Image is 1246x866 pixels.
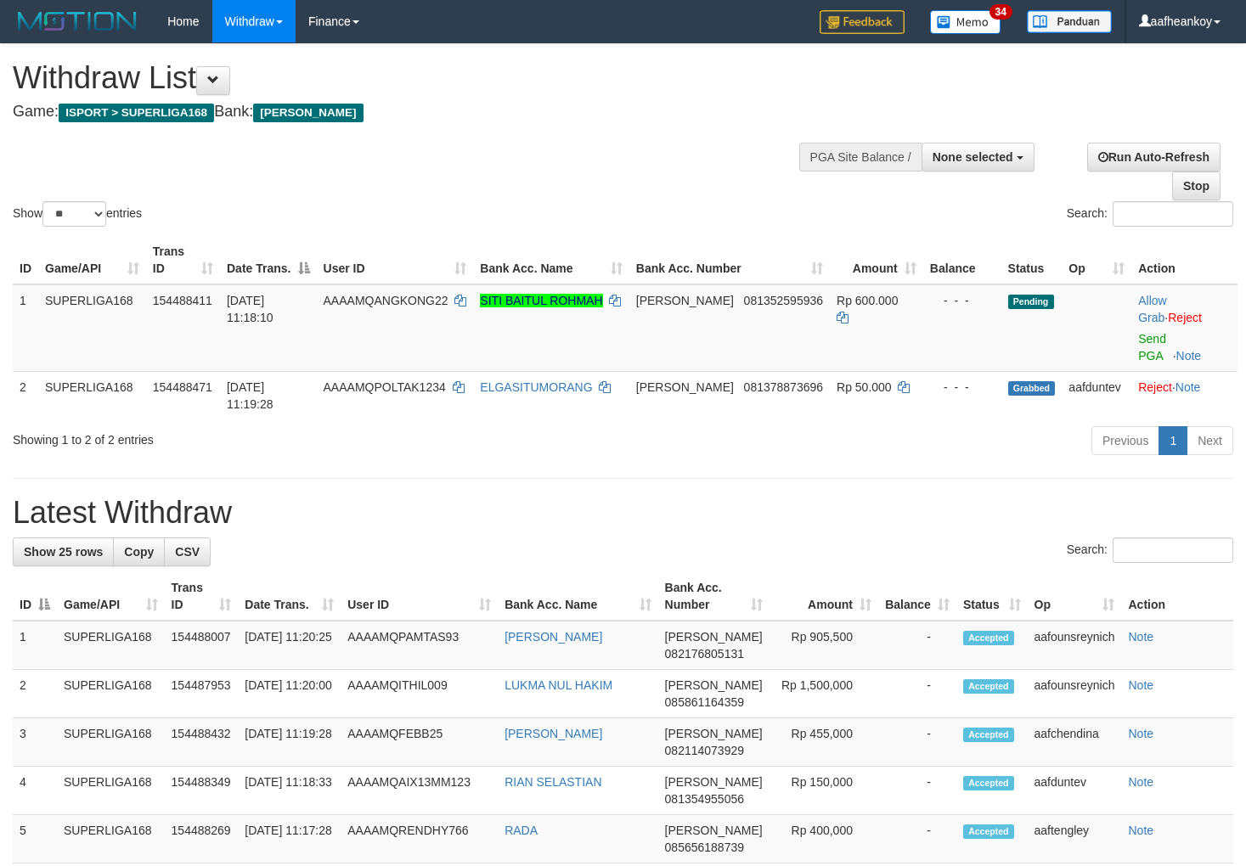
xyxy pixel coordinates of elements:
[820,10,905,34] img: Feedback.jpg
[658,572,770,621] th: Bank Acc. Number: activate to sort column ascending
[1121,572,1233,621] th: Action
[1187,426,1233,455] a: Next
[963,776,1014,790] span: Accepted
[963,679,1014,694] span: Accepted
[665,727,763,740] span: [PERSON_NAME]
[1131,371,1238,419] td: ·
[770,670,878,718] td: Rp 1,500,000
[770,815,878,863] td: Rp 400,000
[629,236,830,284] th: Bank Acc. Number: activate to sort column ascending
[165,718,239,767] td: 154488432
[13,572,57,621] th: ID: activate to sort column descending
[923,236,1001,284] th: Balance
[317,236,474,284] th: User ID: activate to sort column ascending
[238,718,341,767] td: [DATE] 11:19:28
[837,294,898,307] span: Rp 600.000
[963,631,1014,645] span: Accepted
[153,380,212,394] span: 154488471
[1008,381,1056,396] span: Grabbed
[505,824,538,837] a: RADA
[1128,678,1153,692] a: Note
[963,824,1014,839] span: Accepted
[38,371,146,419] td: SUPERLIGA168
[57,718,165,767] td: SUPERLIGA168
[13,718,57,767] td: 3
[878,767,956,815] td: -
[505,775,601,789] a: RIAN SELASTIAN
[498,572,657,621] th: Bank Acc. Name: activate to sort column ascending
[13,201,142,227] label: Show entries
[113,537,165,566] a: Copy
[1027,10,1112,33] img: panduan.png
[324,294,448,307] span: AAAAMQANGKONG22
[165,670,239,718] td: 154487953
[175,545,200,559] span: CSV
[1131,236,1238,284] th: Action
[1028,621,1122,670] td: aafounsreynich
[505,630,602,644] a: [PERSON_NAME]
[1159,426,1187,455] a: 1
[1138,294,1166,324] a: Allow Grab
[1008,295,1054,309] span: Pending
[1113,201,1233,227] input: Search:
[480,380,592,394] a: ELGASITUMORANG
[956,572,1028,621] th: Status: activate to sort column ascending
[341,572,498,621] th: User ID: activate to sort column ascending
[227,380,273,411] span: [DATE] 11:19:28
[124,545,154,559] span: Copy
[13,61,814,95] h1: Withdraw List
[744,294,823,307] span: Copy 081352595936 to clipboard
[665,744,744,757] span: Copy 082114073929 to clipboard
[878,815,956,863] td: -
[505,678,612,692] a: LUKMA NUL HAKIM
[1087,143,1221,172] a: Run Auto-Refresh
[636,294,734,307] span: [PERSON_NAME]
[665,792,744,806] span: Copy 081354955056 to clipboard
[665,775,763,789] span: [PERSON_NAME]
[770,767,878,815] td: Rp 150,000
[1176,380,1201,394] a: Note
[830,236,923,284] th: Amount: activate to sort column ascending
[13,496,1233,530] h1: Latest Withdraw
[1176,349,1202,363] a: Note
[165,767,239,815] td: 154488349
[665,647,744,661] span: Copy 082176805131 to clipboard
[1062,236,1131,284] th: Op: activate to sort column ascending
[227,294,273,324] span: [DATE] 11:18:10
[57,670,165,718] td: SUPERLIGA168
[341,815,498,863] td: AAAAMQRENDHY766
[1168,311,1202,324] a: Reject
[59,104,214,122] span: ISPORT > SUPERLIGA168
[933,150,1013,164] span: None selected
[38,236,146,284] th: Game/API: activate to sort column ascending
[1113,537,1233,563] input: Search:
[238,670,341,718] td: [DATE] 11:20:00
[473,236,629,284] th: Bank Acc. Name: activate to sort column ascending
[1028,670,1122,718] td: aafounsreynich
[930,379,995,396] div: - - -
[238,767,341,815] td: [DATE] 11:18:33
[930,10,1001,34] img: Button%20Memo.svg
[57,815,165,863] td: SUPERLIGA168
[770,572,878,621] th: Amount: activate to sort column ascending
[165,815,239,863] td: 154488269
[770,621,878,670] td: Rp 905,500
[238,621,341,670] td: [DATE] 11:20:25
[1091,426,1159,455] a: Previous
[13,670,57,718] td: 2
[1138,380,1172,394] a: Reject
[1138,294,1168,324] span: ·
[1131,284,1238,372] td: ·
[930,292,995,309] div: - - -
[341,718,498,767] td: AAAAMQFEBB25
[165,572,239,621] th: Trans ID: activate to sort column ascending
[770,718,878,767] td: Rp 455,000
[480,294,602,307] a: SITI BAITUL ROHMAH
[13,284,38,372] td: 1
[13,236,38,284] th: ID
[13,425,506,448] div: Showing 1 to 2 of 2 entries
[505,727,602,740] a: [PERSON_NAME]
[13,8,142,34] img: MOTION_logo.png
[13,767,57,815] td: 4
[42,201,106,227] select: Showentries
